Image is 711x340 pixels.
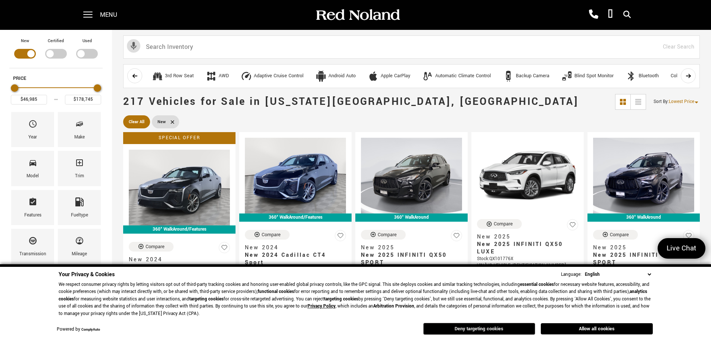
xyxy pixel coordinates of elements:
[361,244,462,266] a: New 2025New 2025 INFINITI QX50 SPORT
[57,327,100,332] div: Powered by
[158,117,166,127] span: New
[127,68,142,83] button: scroll left
[82,37,92,45] label: Used
[58,112,101,147] div: MakeMake
[9,37,103,68] div: Filter by Vehicle Type
[127,39,140,53] svg: Click to toggle on voice search
[567,219,578,234] button: Save Vehicle
[11,229,54,264] div: TransmissionTransmission
[422,71,433,82] div: Automatic Climate Control
[219,73,229,79] div: AWD
[239,213,352,222] div: 360° WalkAround/Features
[381,73,410,79] div: Apple CarPlay
[74,133,85,141] div: Make
[494,221,513,227] div: Compare
[59,281,653,318] p: We respect consumer privacy rights by letting visitors opt out of third-party tracking cookies an...
[451,230,462,244] button: Save Vehicle
[75,196,84,211] span: Fueltype
[19,250,46,258] div: Transmission
[258,288,294,295] strong: functional cookies
[219,242,230,256] button: Save Vehicle
[11,84,18,92] div: Minimum Price
[378,231,397,238] div: Compare
[593,252,689,266] span: New 2025 INFINITI QX50 SPORT
[435,73,491,79] div: Automatic Climate Control
[65,95,101,105] input: Maximum
[516,73,549,79] div: Backup Camera
[28,118,37,133] span: Year
[561,71,573,82] div: Blind Spot Monitor
[308,303,336,309] a: Privacy Policy
[129,242,174,252] button: Compare Vehicle
[123,94,579,109] span: 217 Vehicles for Sale in [US_STATE][GEOGRAPHIC_DATA], [GEOGRAPHIC_DATA]
[593,244,689,252] span: New 2025
[311,68,360,84] button: Android AutoAndroid Auto
[503,71,514,82] div: Backup Camera
[663,243,700,253] span: Live Chat
[683,230,694,244] button: Save Vehicle
[368,71,379,82] div: Apple CarPlay
[58,229,101,264] div: MileageMileage
[593,230,638,240] button: Compare Vehicle
[189,296,224,302] strong: targeting cookies
[24,211,41,219] div: Features
[129,150,230,225] img: 2024 Cadillac CT4 Sport
[583,271,653,278] select: Language Select
[245,244,340,252] span: New 2024
[477,233,578,256] a: New 2025New 2025 INFINITI QX50 LUXE
[245,138,346,213] img: 2024 Cadillac CT4 Sport
[639,73,659,79] div: Bluetooth
[315,71,327,82] div: Android Auto
[355,213,468,222] div: 360° WalkAround
[373,303,414,309] strong: Arbitration Provision
[520,281,554,288] strong: essential cookies
[254,73,303,79] div: Adaptive Cruise Control
[28,156,37,172] span: Model
[561,272,581,277] div: Language:
[28,133,37,141] div: Year
[364,68,414,84] button: Apple CarPlayApple CarPlay
[206,71,217,82] div: AWD
[477,262,578,269] div: VIN: [US_VEHICLE_IDENTIFICATION_NUMBER]
[328,73,356,79] div: Android Auto
[123,225,236,234] div: 360° WalkAround/Features
[123,132,236,144] div: Special Offer
[361,252,456,266] span: New 2025 INFINITI QX50 SPORT
[21,37,29,45] label: New
[152,71,163,82] div: 3rd Row Seat
[11,151,54,186] div: ModelModel
[165,73,194,79] div: 3rd Row Seat
[361,138,462,213] img: 2025 INFINITI QX50 SPORT
[13,75,99,82] h5: Price
[574,73,614,79] div: Blind Spot Monitor
[418,68,495,84] button: Automatic Climate ControlAutomatic Climate Control
[626,71,637,82] div: Bluetooth
[11,112,54,147] div: YearYear
[477,138,578,213] img: 2025 INFINITI QX50 LUXE
[654,99,669,105] span: Sort By :
[123,35,700,59] input: Search Inventory
[11,190,54,225] div: FeaturesFeatures
[335,230,346,244] button: Save Vehicle
[129,117,144,127] span: Clear All
[610,231,629,238] div: Compare
[71,211,88,219] div: Fueltype
[202,68,233,84] button: AWDAWD
[681,68,696,83] button: scroll right
[58,190,101,225] div: FueltypeFueltype
[129,256,224,263] span: New 2024
[26,172,39,180] div: Model
[28,196,37,211] span: Features
[75,118,84,133] span: Make
[28,234,37,250] span: Transmission
[477,256,578,262] div: Stock : QX101776X
[658,238,705,259] a: Live Chat
[477,241,573,256] span: New 2025 INFINITI QX50 LUXE
[59,288,647,302] strong: analytics cookies
[48,37,64,45] label: Certified
[245,252,340,266] span: New 2024 Cadillac CT4 Sport
[593,138,694,213] img: 2025 INFINITI QX50 SPORT
[499,68,553,84] button: Backup CameraBackup Camera
[129,256,230,278] a: New 2024New 2024 Cadillac CT4 Sport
